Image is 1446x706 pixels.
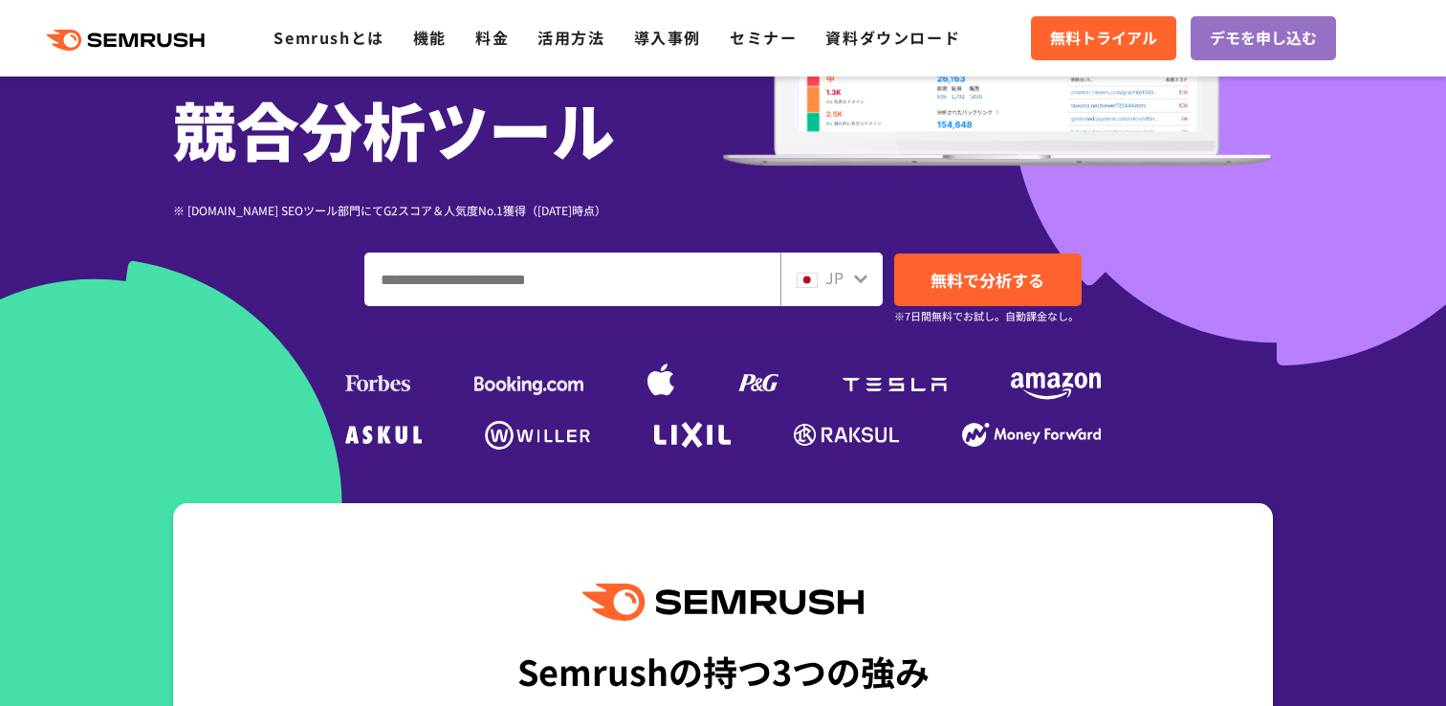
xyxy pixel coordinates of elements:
small: ※7日間無料でお試し。自動課金なし。 [894,307,1079,325]
a: Semrushとは [274,26,383,49]
a: セミナー [730,26,797,49]
a: 資料ダウンロード [825,26,960,49]
img: Semrush [582,584,864,621]
span: デモを申し込む [1210,26,1317,51]
a: 活用方法 [537,26,604,49]
a: 無料トライアル [1031,16,1176,60]
a: 導入事例 [634,26,701,49]
div: Semrushの持つ3つの強み [517,635,930,706]
a: 無料で分析する [894,254,1082,306]
a: 機能 [413,26,447,49]
span: 無料トライアル [1050,26,1157,51]
span: 無料で分析する [931,268,1044,292]
div: ※ [DOMAIN_NAME] SEOツール部門にてG2スコア＆人気度No.1獲得（[DATE]時点） [173,201,723,219]
input: ドメイン、キーワードまたはURLを入力してください [365,254,779,305]
a: 料金 [475,26,509,49]
a: デモを申し込む [1191,16,1336,60]
span: JP [825,266,843,289]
